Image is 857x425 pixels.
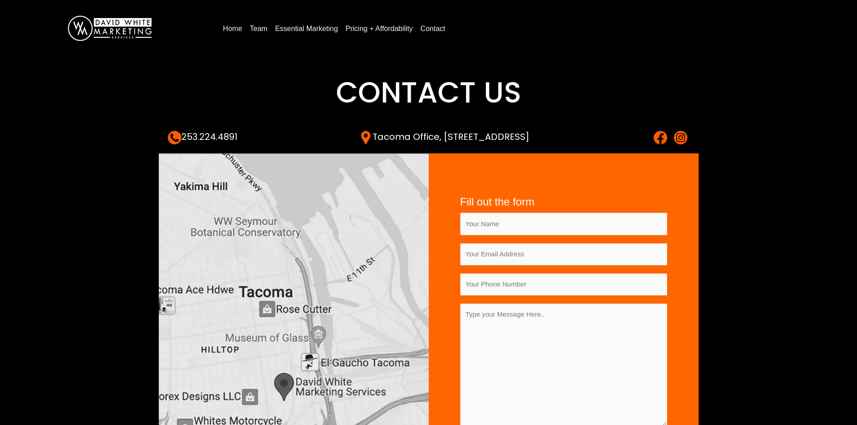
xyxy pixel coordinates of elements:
a: Contact [417,22,449,36]
input: Your Name [460,213,667,235]
span: Contact Us [336,72,521,112]
a: Pricing + Affordability [342,22,417,36]
a: Home [220,22,246,36]
nav: Menu [220,21,839,36]
a: DavidWhite-Marketing-Logo [68,24,152,31]
a: Essential Marketing [271,22,341,36]
img: DavidWhite-Marketing-Logo [68,16,152,41]
h4: Fill out the form [460,196,667,209]
a: Tacoma Office, [STREET_ADDRESS] [359,130,529,143]
a: 253.224.4891 [168,130,238,143]
a: Team [246,22,271,36]
input: Your Phone Number [460,273,667,295]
